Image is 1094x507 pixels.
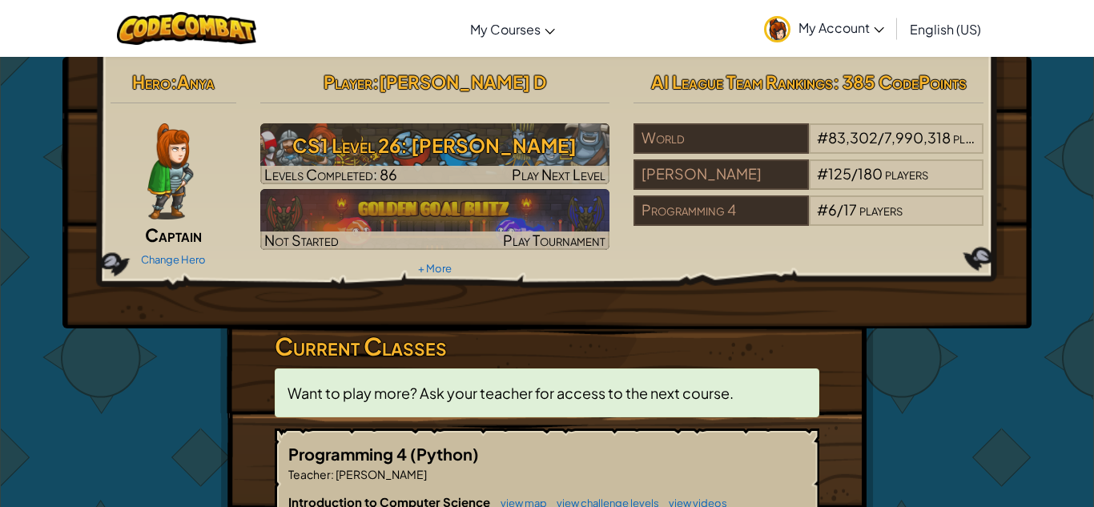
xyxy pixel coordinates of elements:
span: # [817,164,828,183]
img: CS1 Level 26: Wakka Maul [260,123,610,184]
a: World#83,302/7,990,318players [633,139,983,157]
span: Not Started [264,231,339,249]
span: / [851,164,858,183]
span: [PERSON_NAME] [334,467,427,481]
span: 17 [843,200,857,219]
span: Anya [177,70,215,93]
span: My Courses [470,21,541,38]
span: 7,990,318 [884,128,951,147]
img: CodeCombat logo [117,12,257,45]
span: My Account [798,19,884,36]
span: : [372,70,379,93]
span: Play Next Level [512,165,605,183]
span: # [817,128,828,147]
span: 180 [858,164,883,183]
img: Golden Goal [260,189,610,250]
a: English (US) [902,7,989,50]
span: 83,302 [828,128,878,147]
h3: CS1 Level 26: [PERSON_NAME] [260,127,610,163]
span: : [171,70,177,93]
span: Levels Completed: 86 [264,165,397,183]
span: # [817,200,828,219]
span: / [837,200,843,219]
a: My Courses [462,7,563,50]
span: Hero [132,70,171,93]
span: Player [324,70,372,93]
span: players [859,200,903,219]
a: Not StartedPlay Tournament [260,189,610,250]
span: Programming 4 [288,444,410,464]
a: [PERSON_NAME]#125/180players [633,175,983,193]
h3: Current Classes [275,328,819,364]
span: / [878,128,884,147]
a: Play Next Level [260,123,610,184]
a: My Account [756,3,892,54]
span: [PERSON_NAME] D [379,70,546,93]
div: Programming 4 [633,195,808,226]
a: Change Hero [141,253,206,266]
a: Programming 4#6/17players [633,211,983,229]
span: Teacher [288,467,331,481]
span: 6 [828,200,837,219]
div: World [633,123,808,154]
span: : [331,467,334,481]
span: Play Tournament [503,231,605,249]
span: 125 [828,164,851,183]
span: Want to play more? Ask your teacher for access to the next course. [288,384,734,402]
span: players [953,128,996,147]
span: players [885,164,928,183]
img: captain-pose.png [147,123,193,219]
span: English (US) [910,21,981,38]
span: AI League Team Rankings [651,70,833,93]
img: avatar [764,16,790,42]
span: : 385 CodePoints [833,70,967,93]
span: (Python) [410,444,479,464]
div: [PERSON_NAME] [633,159,808,190]
a: + More [418,262,452,275]
span: Captain [145,223,202,246]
